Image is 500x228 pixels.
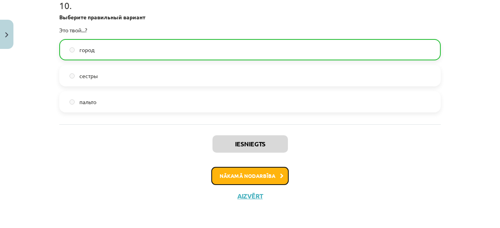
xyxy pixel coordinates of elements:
[70,47,75,52] input: город
[59,26,441,34] p: Это твой...?
[211,167,289,185] button: Nākamā nodarbība
[79,72,98,80] span: сестры
[79,46,94,54] span: город
[212,135,288,153] button: Iesniegts
[5,32,8,37] img: icon-close-lesson-0947bae3869378f0d4975bcd49f059093ad1ed9edebbc8119c70593378902aed.svg
[59,13,145,21] strong: Выберите правильный вариант
[235,192,265,200] button: Aizvērt
[79,98,96,106] span: пальто
[70,73,75,78] input: сестры
[70,99,75,105] input: пальто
